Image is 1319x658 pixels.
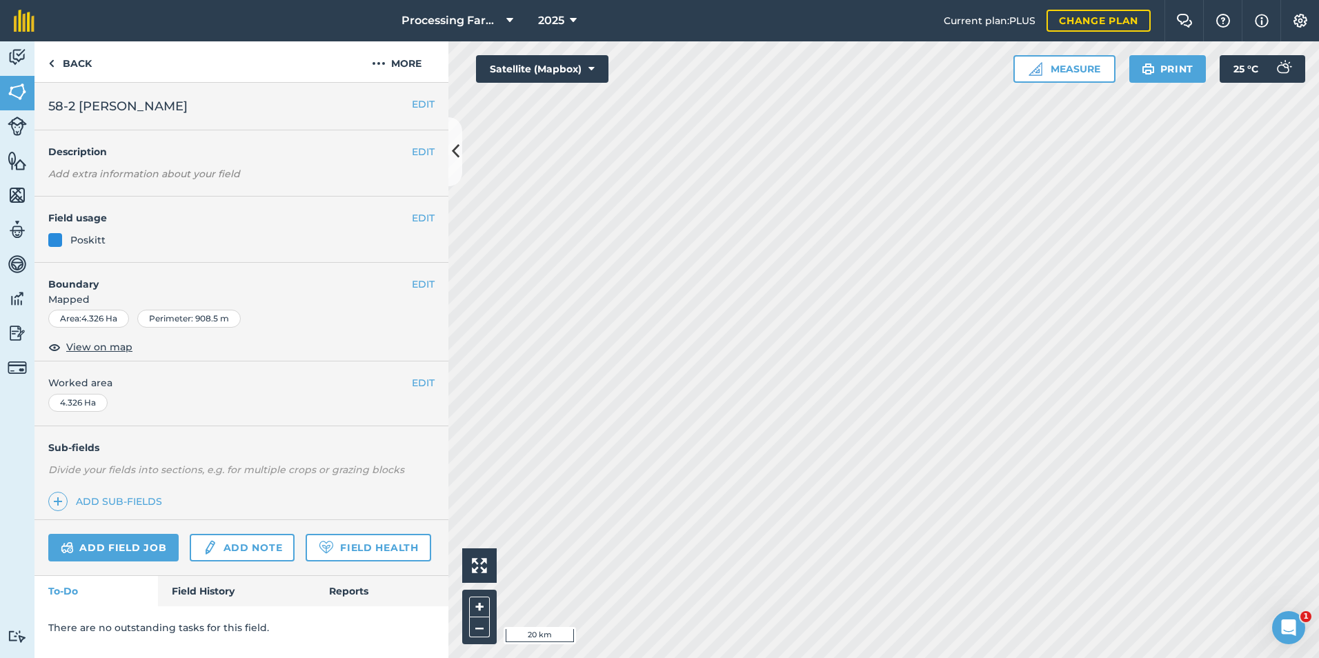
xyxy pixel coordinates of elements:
[8,358,27,377] img: svg+xml;base64,PD94bWwgdmVyc2lvbj0iMS4wIiBlbmNvZGluZz0idXRmLTgiPz4KPCEtLSBHZW5lcmF0b3I6IEFkb2JlIE...
[472,558,487,573] img: Four arrows, one pointing top left, one top right, one bottom right and the last bottom left
[345,41,448,82] button: More
[1029,62,1042,76] img: Ruler icon
[190,534,295,561] a: Add note
[8,254,27,275] img: svg+xml;base64,PD94bWwgdmVyc2lvbj0iMS4wIiBlbmNvZGluZz0idXRmLTgiPz4KPCEtLSBHZW5lcmF0b3I6IEFkb2JlIE...
[8,323,27,343] img: svg+xml;base64,PD94bWwgdmVyc2lvbj0iMS4wIiBlbmNvZGluZz0idXRmLTgiPz4KPCEtLSBHZW5lcmF0b3I6IEFkb2JlIE...
[1142,61,1155,77] img: svg+xml;base64,PHN2ZyB4bWxucz0iaHR0cDovL3d3dy53My5vcmcvMjAwMC9zdmciIHdpZHRoPSIxOSIgaGVpZ2h0PSIyNC...
[48,620,435,635] p: There are no outstanding tasks for this field.
[1300,611,1311,622] span: 1
[48,55,54,72] img: svg+xml;base64,PHN2ZyB4bWxucz0iaHR0cDovL3d3dy53My5vcmcvMjAwMC9zdmciIHdpZHRoPSI5IiBoZWlnaHQ9IjI0Ii...
[48,394,108,412] div: 4.326 Ha
[34,263,412,292] h4: Boundary
[1255,12,1269,29] img: svg+xml;base64,PHN2ZyB4bWxucz0iaHR0cDovL3d3dy53My5vcmcvMjAwMC9zdmciIHdpZHRoPSIxNyIgaGVpZ2h0PSIxNy...
[412,97,435,112] button: EDIT
[8,185,27,206] img: svg+xml;base64,PHN2ZyB4bWxucz0iaHR0cDovL3d3dy53My5vcmcvMjAwMC9zdmciIHdpZHRoPSI1NiIgaGVpZ2h0PSI2MC...
[53,493,63,510] img: svg+xml;base64,PHN2ZyB4bWxucz0iaHR0cDovL3d3dy53My5vcmcvMjAwMC9zdmciIHdpZHRoPSIxNCIgaGVpZ2h0PSIyNC...
[412,144,435,159] button: EDIT
[70,232,106,248] div: Poskitt
[34,292,448,307] span: Mapped
[1047,10,1151,32] a: Change plan
[48,97,188,116] span: 58-2 [PERSON_NAME]
[412,210,435,226] button: EDIT
[48,534,179,561] a: Add field job
[476,55,608,83] button: Satellite (Mapbox)
[8,81,27,102] img: svg+xml;base64,PHN2ZyB4bWxucz0iaHR0cDovL3d3dy53My5vcmcvMjAwMC9zdmciIHdpZHRoPSI1NiIgaGVpZ2h0PSI2MC...
[1233,55,1258,83] span: 25 ° C
[48,168,240,180] em: Add extra information about your field
[412,375,435,390] button: EDIT
[66,339,132,355] span: View on map
[1129,55,1207,83] button: Print
[48,144,435,159] h4: Description
[34,440,448,455] h4: Sub-fields
[48,463,404,476] em: Divide your fields into sections, e.g. for multiple crops or grazing blocks
[372,55,386,72] img: svg+xml;base64,PHN2ZyB4bWxucz0iaHR0cDovL3d3dy53My5vcmcvMjAwMC9zdmciIHdpZHRoPSIyMCIgaGVpZ2h0PSIyNC...
[469,597,490,617] button: +
[48,210,412,226] h4: Field usage
[48,310,129,328] div: Area : 4.326 Ha
[469,617,490,637] button: –
[48,492,168,511] a: Add sub-fields
[8,288,27,309] img: svg+xml;base64,PD94bWwgdmVyc2lvbj0iMS4wIiBlbmNvZGluZz0idXRmLTgiPz4KPCEtLSBHZW5lcmF0b3I6IEFkb2JlIE...
[315,576,448,606] a: Reports
[306,534,430,561] a: Field Health
[14,10,34,32] img: fieldmargin Logo
[8,630,27,643] img: svg+xml;base64,PD94bWwgdmVyc2lvbj0iMS4wIiBlbmNvZGluZz0idXRmLTgiPz4KPCEtLSBHZW5lcmF0b3I6IEFkb2JlIE...
[538,12,564,29] span: 2025
[8,219,27,240] img: svg+xml;base64,PD94bWwgdmVyc2lvbj0iMS4wIiBlbmNvZGluZz0idXRmLTgiPz4KPCEtLSBHZW5lcmF0b3I6IEFkb2JlIE...
[412,277,435,292] button: EDIT
[48,339,61,355] img: svg+xml;base64,PHN2ZyB4bWxucz0iaHR0cDovL3d3dy53My5vcmcvMjAwMC9zdmciIHdpZHRoPSIxOCIgaGVpZ2h0PSIyNC...
[1269,55,1297,83] img: svg+xml;base64,PD94bWwgdmVyc2lvbj0iMS4wIiBlbmNvZGluZz0idXRmLTgiPz4KPCEtLSBHZW5lcmF0b3I6IEFkb2JlIE...
[944,13,1035,28] span: Current plan : PLUS
[1292,14,1309,28] img: A cog icon
[401,12,501,29] span: Processing Farms
[61,539,74,556] img: svg+xml;base64,PD94bWwgdmVyc2lvbj0iMS4wIiBlbmNvZGluZz0idXRmLTgiPz4KPCEtLSBHZW5lcmF0b3I6IEFkb2JlIE...
[202,539,217,556] img: svg+xml;base64,PD94bWwgdmVyc2lvbj0iMS4wIiBlbmNvZGluZz0idXRmLTgiPz4KPCEtLSBHZW5lcmF0b3I6IEFkb2JlIE...
[8,47,27,68] img: svg+xml;base64,PD94bWwgdmVyc2lvbj0iMS4wIiBlbmNvZGluZz0idXRmLTgiPz4KPCEtLSBHZW5lcmF0b3I6IEFkb2JlIE...
[1272,611,1305,644] iframe: Intercom live chat
[1215,14,1231,28] img: A question mark icon
[137,310,241,328] div: Perimeter : 908.5 m
[48,339,132,355] button: View on map
[1013,55,1115,83] button: Measure
[34,41,106,82] a: Back
[48,375,435,390] span: Worked area
[1220,55,1305,83] button: 25 °C
[1176,14,1193,28] img: Two speech bubbles overlapping with the left bubble in the forefront
[8,117,27,136] img: svg+xml;base64,PD94bWwgdmVyc2lvbj0iMS4wIiBlbmNvZGluZz0idXRmLTgiPz4KPCEtLSBHZW5lcmF0b3I6IEFkb2JlIE...
[8,150,27,171] img: svg+xml;base64,PHN2ZyB4bWxucz0iaHR0cDovL3d3dy53My5vcmcvMjAwMC9zdmciIHdpZHRoPSI1NiIgaGVpZ2h0PSI2MC...
[158,576,315,606] a: Field History
[34,576,158,606] a: To-Do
